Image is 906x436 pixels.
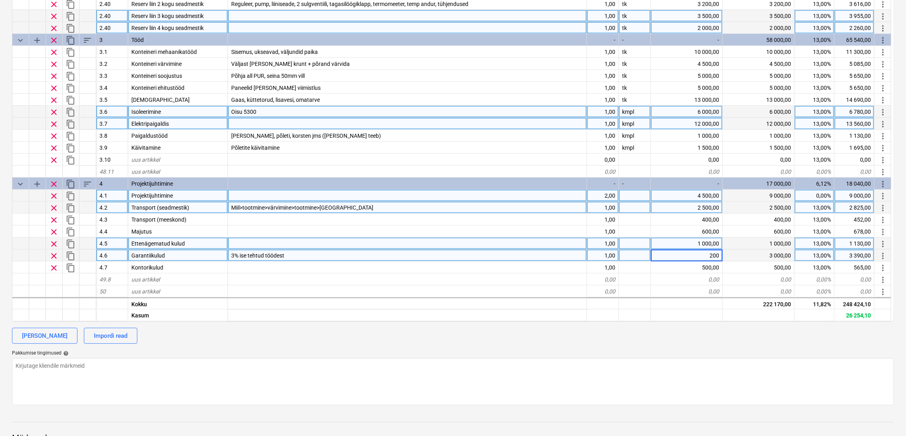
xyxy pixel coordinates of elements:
[723,58,795,70] div: 4 500,00
[49,191,59,201] span: Eemalda rida
[96,214,128,226] div: 4.3
[723,118,795,130] div: 12 000,00
[587,154,619,166] div: 0,00
[795,22,835,34] div: 13,00%
[131,216,186,223] span: Transport (meeskond)
[835,262,874,273] div: 565,00
[835,297,874,309] div: 248 424,10
[835,118,874,130] div: 13 560,00
[835,10,874,22] div: 3 955,00
[131,25,204,31] span: Reserv liin 4 kogu seadmestik
[835,250,874,262] div: 3 390,00
[131,204,189,211] span: Transport (seadmestik)
[231,109,256,115] span: Oisu 5300
[723,190,795,202] div: 9 000,00
[96,106,128,118] div: 3.6
[66,59,75,69] span: Dubleeri rida
[131,157,160,163] span: uus artikkel
[723,34,795,46] div: 58 000,00
[651,190,723,202] div: 4 500,00
[66,119,75,129] span: Dubleeri rida
[66,71,75,81] span: Dubleeri rida
[723,130,795,142] div: 1 000,00
[66,191,75,201] span: Dubleeri rida
[795,190,835,202] div: 0,00%
[49,227,59,237] span: Eemalda rida
[131,240,185,247] span: Ettenägematud kulud
[587,34,619,46] div: -
[587,262,619,273] div: 1,00
[231,73,305,79] span: Põhja all PUR, seina 50mm vill
[96,94,128,106] div: 3.5
[66,95,75,105] span: Dubleeri rida
[66,179,75,189] span: Dubleeri kategooriat
[131,37,144,43] span: Tööd
[131,192,173,199] span: Projektijuhtimine
[231,145,280,151] span: Põletite käivitamine
[49,143,59,153] span: Eemalda rida
[878,227,888,237] span: Rohkem toiminguid
[878,143,888,153] span: Rohkem toiminguid
[66,107,75,117] span: Dubleeri rida
[131,145,161,151] span: Käivitamine
[878,191,888,201] span: Rohkem toiminguid
[96,178,128,190] div: 4
[651,273,723,285] div: 0,00
[587,178,619,190] div: -
[651,262,723,273] div: 500,00
[131,168,160,175] span: uus artikkel
[587,202,619,214] div: 1,00
[878,251,888,261] span: Rohkem toiminguid
[32,179,42,189] span: Lisa reale alamkategooria
[231,97,320,103] span: Gaas, küttetorud, lisavesi, omatarve
[96,190,128,202] div: 4.1
[723,166,795,178] div: 0,00
[723,250,795,262] div: 3 000,00
[66,131,75,141] span: Dubleeri rida
[587,238,619,250] div: 1,00
[651,214,723,226] div: 400,00
[131,1,204,7] span: Reserv liin 2 kogu seadmestik
[835,309,874,321] div: 26 254,10
[49,119,59,129] span: Eemalda rida
[66,215,75,225] span: Dubleeri rida
[12,328,77,344] button: [PERSON_NAME]
[131,121,169,127] span: Elektripaigaldis
[49,36,59,45] span: Eemalda rida
[723,142,795,154] div: 1 500,00
[619,34,651,46] div: -
[878,287,888,297] span: Rohkem toiminguid
[651,226,723,238] div: 600,00
[131,61,182,67] span: Konteineri värvimine
[835,226,874,238] div: 678,00
[587,10,619,22] div: 1,00
[49,131,59,141] span: Eemalda rida
[651,154,723,166] div: 0,00
[878,155,888,165] span: Rohkem toiminguid
[878,131,888,141] span: Rohkem toiminguid
[587,22,619,34] div: 1,00
[83,179,92,189] span: Sorteeri read kategooriasiseselt
[49,239,59,249] span: Eemalda rida
[96,238,128,250] div: 4.5
[651,46,723,58] div: 10 000,00
[835,58,874,70] div: 5 085,00
[66,12,75,21] span: Dubleeri rida
[835,273,874,285] div: 0,00
[231,61,350,67] span: Väljast ja seest krunt + põrand värvida
[131,133,168,139] span: Paigaldustööd
[619,22,651,34] div: tk
[795,202,835,214] div: 13,00%
[587,46,619,58] div: 1,00
[587,214,619,226] div: 1,00
[131,109,161,115] span: Isoleerimine
[587,285,619,297] div: 0,00
[49,155,59,165] span: Eemalda rida
[84,328,137,344] button: Impordi read
[723,297,795,309] div: 222 170,00
[96,142,128,154] div: 3.9
[619,58,651,70] div: tk
[231,1,468,7] span: Reguleer, pump, liiniseade, 2 sulgventiili, tagasilöögiklapp, termomeeter, temp andur, tühjendused
[131,73,182,79] span: Konteineri soojustus
[96,22,128,34] div: 2.40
